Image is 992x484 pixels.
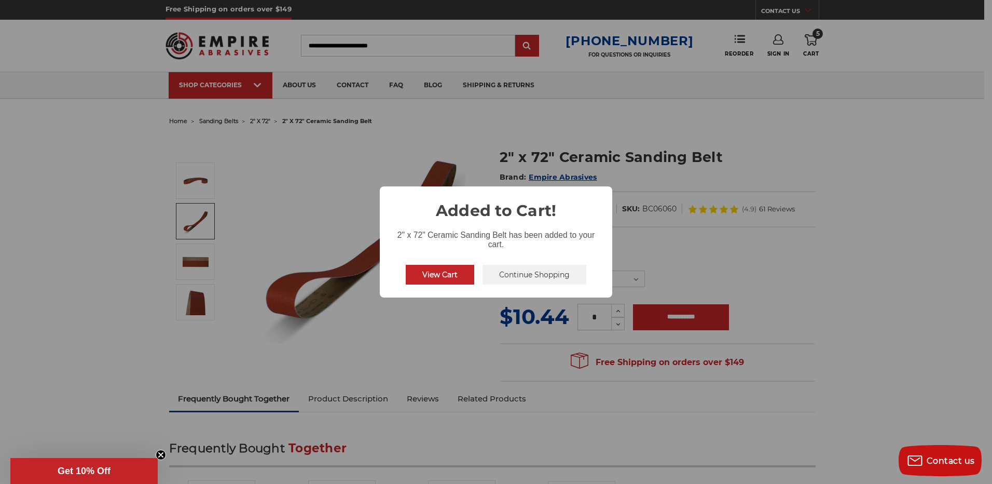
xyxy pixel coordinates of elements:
span: Contact us [927,456,975,466]
button: Contact us [899,445,982,476]
button: View Cart [406,265,474,285]
span: Get 10% Off [58,466,111,476]
button: Close teaser [156,450,166,460]
div: 2" x 72" Ceramic Sanding Belt has been added to your cart. [380,222,612,251]
button: Continue Shopping [483,265,586,285]
h2: Added to Cart! [380,186,612,222]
